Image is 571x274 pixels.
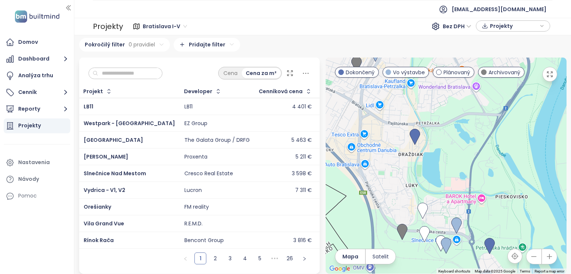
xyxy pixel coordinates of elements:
a: 26 [284,253,295,264]
a: Terms (opens in new tab) [520,269,530,273]
img: logo [13,9,62,24]
span: right [302,257,307,261]
button: Satelit [366,249,396,264]
div: Pomoc [18,191,37,200]
a: Rínok Rača [84,237,114,244]
div: Cenníková cena [259,89,303,94]
div: 5 211 € [296,154,312,160]
span: Dokončený [346,68,375,76]
div: R.E.M.D. [184,221,203,227]
div: Analýza trhu [18,71,53,80]
div: Projekty [93,19,123,34]
span: Mapa [342,252,358,261]
span: 0 pravidiel [129,40,155,49]
li: 26 [284,252,296,264]
li: Nasledujúcich 5 strán [269,252,281,264]
span: Map data ©2025 Google [475,269,515,273]
a: Slnečnice Nad Mestom [84,170,146,177]
a: Westpark - [GEOGRAPHIC_DATA] [84,120,175,127]
span: [EMAIL_ADDRESS][DOMAIN_NAME] [452,0,546,18]
div: The Galata Group / DRFG [184,137,250,144]
div: Návody [18,174,39,184]
div: Pridajte filter [174,38,240,52]
div: Developer [184,89,212,94]
a: Návody [4,172,70,187]
div: Cena [219,68,242,78]
div: Pomoc [4,189,70,203]
a: Orešianky [84,203,111,211]
li: 5 [254,252,266,264]
button: right [299,252,310,264]
a: Domov [4,35,70,50]
div: Projekty [18,121,41,130]
li: 1 [194,252,206,264]
a: 3 [225,253,236,264]
a: [GEOGRAPHIC_DATA] [84,136,143,144]
li: 4 [239,252,251,264]
div: Projekt [83,89,103,94]
div: FM reality [184,204,209,211]
div: EZ Group [184,120,207,127]
li: 2 [209,252,221,264]
a: LB11 [84,103,93,110]
a: Analýza trhu [4,68,70,83]
a: Projekty [4,118,70,133]
div: 3 816 € [293,237,312,244]
div: button [480,20,546,32]
div: Pokročilý filter [79,38,170,52]
button: Mapa [335,249,365,264]
div: Cresco Real Estate [184,170,233,177]
a: Nastavenia [4,155,70,170]
a: 4 [239,253,251,264]
a: Vila Grand Vue [84,220,124,227]
a: [PERSON_NAME] [84,153,128,160]
button: Cenník [4,85,70,100]
div: Domov [18,37,38,47]
div: 7 311 € [295,187,312,194]
div: Bencont Group [184,237,224,244]
span: Bratislava I-V [143,21,187,32]
li: 3 [224,252,236,264]
button: left [180,252,191,264]
div: Lucron [184,187,202,194]
img: Google [328,264,352,274]
li: Predchádzajúca strana [180,252,191,264]
span: Bez DPH [443,21,471,32]
span: Archivovaný [488,68,520,76]
a: 2 [210,253,221,264]
div: Nastavenia [18,158,50,167]
div: Proxenta [184,154,207,160]
a: Open this area in Google Maps (opens a new window) [328,264,352,274]
a: 1 [195,253,206,264]
a: Report a map error [535,269,564,273]
a: 5 [254,253,265,264]
span: Satelit [372,252,389,261]
span: Plánovaný [443,68,470,76]
div: LB11 [184,104,193,110]
button: Keyboard shortcuts [438,269,470,274]
div: 4 401 € [292,104,312,110]
span: Vo výstavbe [393,68,425,76]
div: 5 463 € [291,137,312,144]
span: left [183,257,188,261]
button: Reporty [4,102,70,117]
div: 3 598 € [292,170,312,177]
a: Vydrica - V1, V2 [84,186,125,194]
li: Nasledujúca strana [299,252,310,264]
span: ••• [269,252,281,264]
span: Projekty [490,20,538,32]
button: Dashboard [4,52,70,66]
div: Cena za m² [242,68,281,78]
